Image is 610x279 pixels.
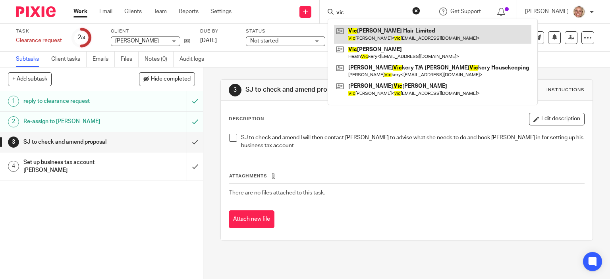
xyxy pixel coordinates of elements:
[73,8,87,15] a: Work
[412,7,420,15] button: Clear
[546,87,585,93] div: Instructions
[151,76,191,83] span: Hide completed
[16,28,62,35] label: Task
[229,116,264,122] p: Description
[200,38,217,43] span: [DATE]
[23,136,127,148] h1: SJ to check and amend proposal
[8,161,19,172] div: 4
[111,28,190,35] label: Client
[124,8,142,15] a: Clients
[8,72,52,86] button: + Add subtask
[229,84,241,96] div: 3
[51,52,87,67] a: Client tasks
[16,52,45,67] a: Subtasks
[529,113,585,125] button: Edit description
[23,115,127,127] h1: Re-assign to [PERSON_NAME]
[16,37,62,44] div: Clearance request
[23,95,127,107] h1: reply to clearance request
[81,36,85,40] small: /4
[245,86,423,94] h1: SJ to check and amend proposal
[93,52,115,67] a: Emails
[229,190,325,196] span: There are no files attached to this task.
[241,134,585,150] p: SJ to check and amend I will then contact [PERSON_NAME] to advise what she needs to do and book [...
[139,72,195,86] button: Hide completed
[179,8,199,15] a: Reports
[336,10,407,17] input: Search
[450,9,481,14] span: Get Support
[115,38,159,44] span: [PERSON_NAME]
[229,174,267,178] span: Attachments
[99,8,112,15] a: Email
[8,96,19,107] div: 1
[250,38,278,44] span: Not started
[246,28,325,35] label: Status
[16,6,56,17] img: Pixie
[210,8,232,15] a: Settings
[77,33,85,42] div: 2
[154,8,167,15] a: Team
[229,210,274,228] button: Attach new file
[121,52,139,67] a: Files
[8,116,19,127] div: 2
[573,6,585,18] img: SJ.jpg
[525,8,569,15] p: [PERSON_NAME]
[180,52,210,67] a: Audit logs
[145,52,174,67] a: Notes (0)
[8,137,19,148] div: 3
[23,156,127,177] h1: Set up business tax account [PERSON_NAME]
[200,28,236,35] label: Due by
